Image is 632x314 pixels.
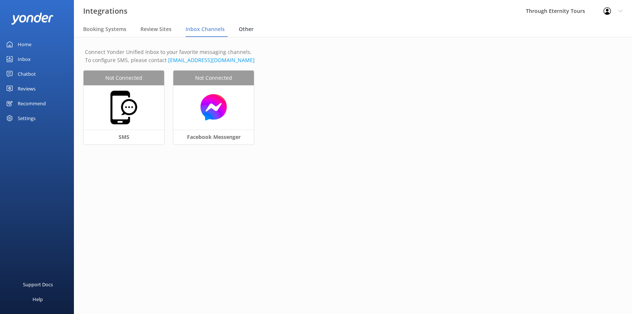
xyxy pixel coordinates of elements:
span: Inbox Channels [186,25,225,33]
div: Chatbot [18,66,36,81]
a: Not ConnectedFacebook Messenger [173,71,263,154]
div: Settings [18,111,35,126]
span: Review Sites [140,25,171,33]
h3: Integrations [83,5,128,17]
div: Recommend [18,96,46,111]
div: Inbox [18,52,31,66]
span: Other [239,25,254,33]
div: Reviews [18,81,35,96]
span: Not Connected [195,74,232,82]
img: yonder-white-logo.png [11,13,54,25]
div: Facebook Messenger [173,130,254,144]
span: Booking Systems [83,25,126,33]
img: messenger.png [177,93,250,122]
div: Home [18,37,31,52]
a: Send an email to Yonder support team [168,57,255,64]
div: Support Docs [23,277,53,292]
div: Help [33,292,43,307]
p: Connect Yonder Unified Inbox to your favorite messaging channels. To configure SMS, please contact [85,48,621,65]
